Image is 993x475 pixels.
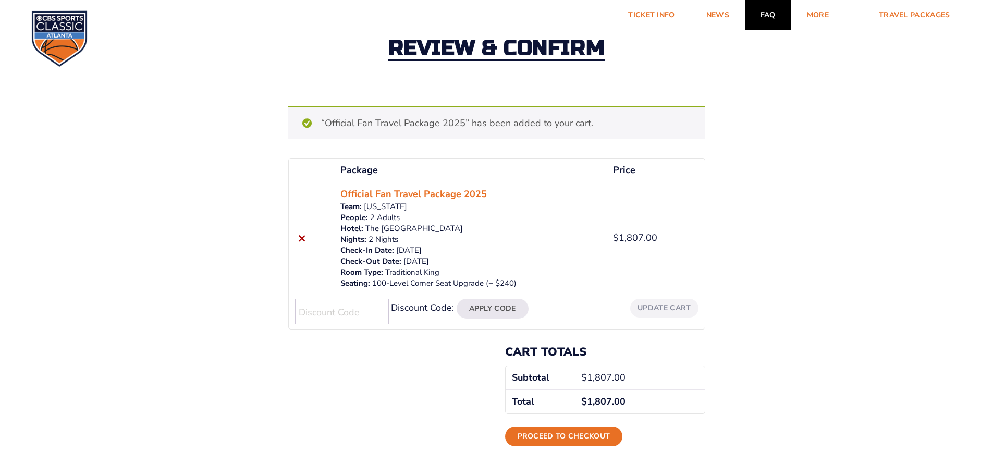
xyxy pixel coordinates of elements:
bdi: 1,807.00 [613,232,657,244]
dt: People: [340,212,368,223]
dt: Seating: [340,278,370,289]
a: Official Fan Travel Package 2025 [340,187,487,201]
span: $ [581,371,587,384]
dt: Nights: [340,234,366,245]
img: CBS Sports Classic [31,10,88,67]
p: [DATE] [340,245,600,256]
p: 100-Level Corner Seat Upgrade (+ $240) [340,278,600,289]
bdi: 1,807.00 [581,395,626,408]
label: Discount Code: [391,301,454,314]
th: Package [334,159,607,182]
bdi: 1,807.00 [581,371,626,384]
button: Update cart [630,299,698,317]
span: $ [613,232,619,244]
th: Price [607,159,704,182]
dt: Hotel: [340,223,363,234]
th: Total [506,389,575,413]
input: Discount Code [295,299,389,324]
dt: Room Type: [340,267,383,278]
dt: Team: [340,201,362,212]
p: [DATE] [340,256,600,267]
a: Remove this item [295,231,309,245]
p: 2 Nights [340,234,600,245]
p: The [GEOGRAPHIC_DATA] [340,223,600,234]
p: Traditional King [340,267,600,278]
p: [US_STATE] [340,201,600,212]
th: Subtotal [506,366,575,389]
span: $ [581,395,587,408]
p: 2 Adults [340,212,600,223]
dt: Check-In Date: [340,245,394,256]
h2: Review & Confirm [388,38,605,61]
dt: Check-Out Date: [340,256,401,267]
h2: Cart totals [505,345,705,359]
a: Proceed to checkout [505,427,623,446]
div: “Official Fan Travel Package 2025” has been added to your cart. [288,106,705,139]
button: Apply Code [457,299,529,319]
